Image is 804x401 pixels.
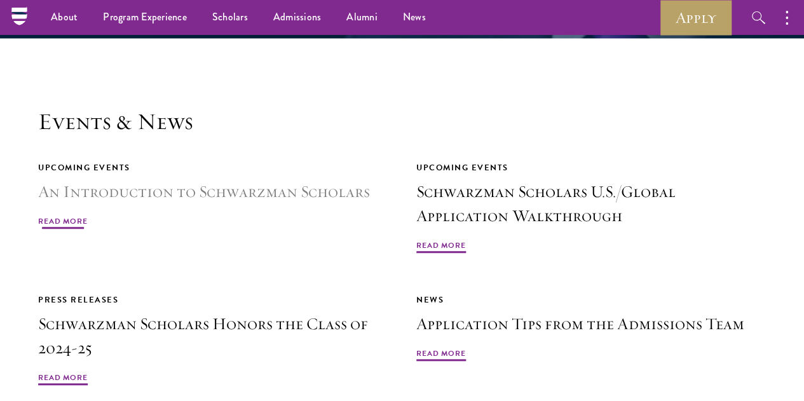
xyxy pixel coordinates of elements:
div: Press Releases [38,293,388,307]
span: Read More [416,348,466,363]
span: Read More [416,240,466,255]
h3: Schwarzman Scholars U.S./Global Application Walkthrough [416,180,766,228]
div: News [416,293,766,307]
a: Press Releases Schwarzman Scholars Honors the Class of 2024-25 Read More [38,293,388,387]
div: Upcoming Events [416,161,766,175]
h3: Application Tips from the Admissions Team [416,312,766,336]
a: Upcoming Events Schwarzman Scholars U.S./Global Application Walkthrough Read More [416,161,766,255]
a: Upcoming Events An Introduction to Schwarzman Scholars Read More [38,161,388,231]
a: News Application Tips from the Admissions Team Read More [416,293,766,363]
span: Read More [38,215,88,231]
span: Read More [38,372,88,387]
h3: An Introduction to Schwarzman Scholars [38,180,388,204]
h2: Events & News [38,108,766,135]
h3: Schwarzman Scholars Honors the Class of 2024-25 [38,312,388,360]
div: Upcoming Events [38,161,388,175]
